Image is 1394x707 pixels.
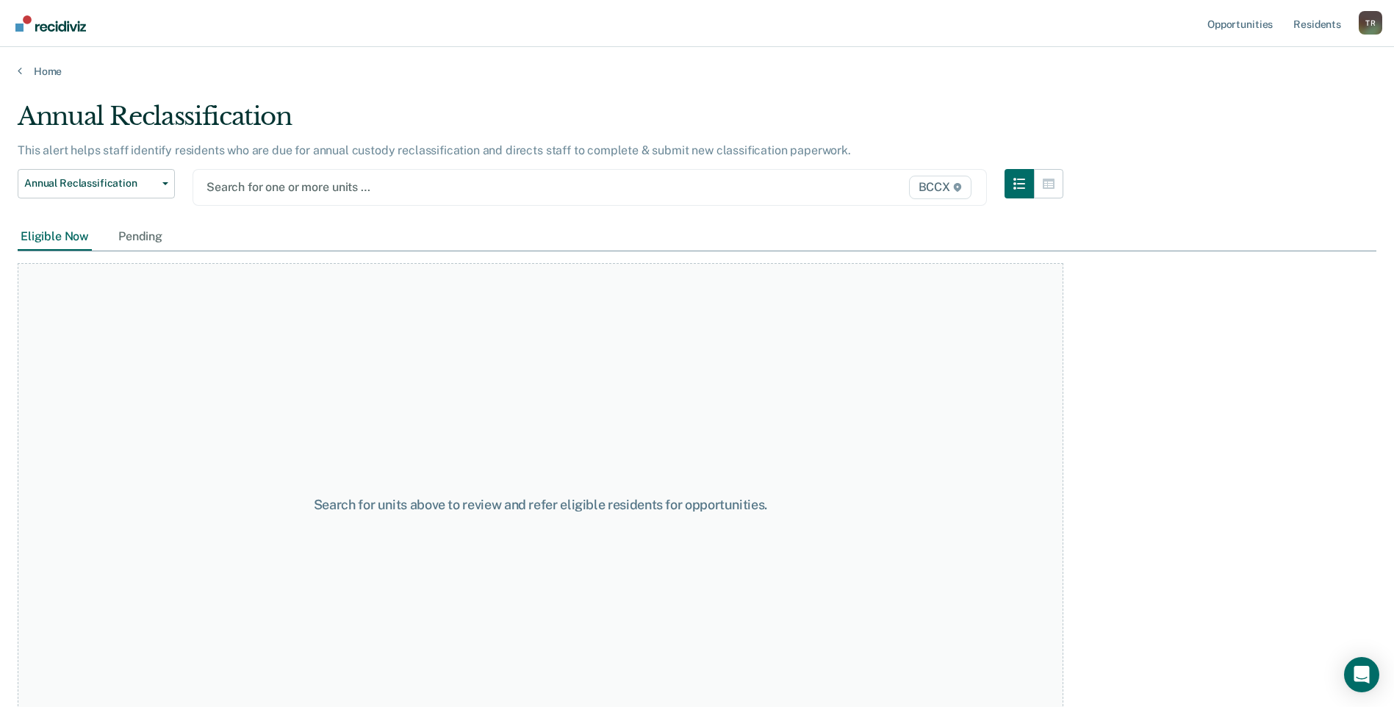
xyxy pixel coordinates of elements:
[1359,11,1382,35] button: Profile dropdown button
[1344,657,1379,692] div: Open Intercom Messenger
[115,223,165,251] div: Pending
[1359,11,1382,35] div: T R
[18,65,1376,78] a: Home
[18,169,175,198] button: Annual Reclassification
[24,177,157,190] span: Annual Reclassification
[18,143,851,157] p: This alert helps staff identify residents who are due for annual custody reclassification and dir...
[279,497,801,513] div: Search for units above to review and refer eligible residents for opportunities.
[909,176,971,199] span: BCCX
[18,223,92,251] div: Eligible Now
[18,101,1063,143] div: Annual Reclassification
[15,15,86,32] img: Recidiviz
